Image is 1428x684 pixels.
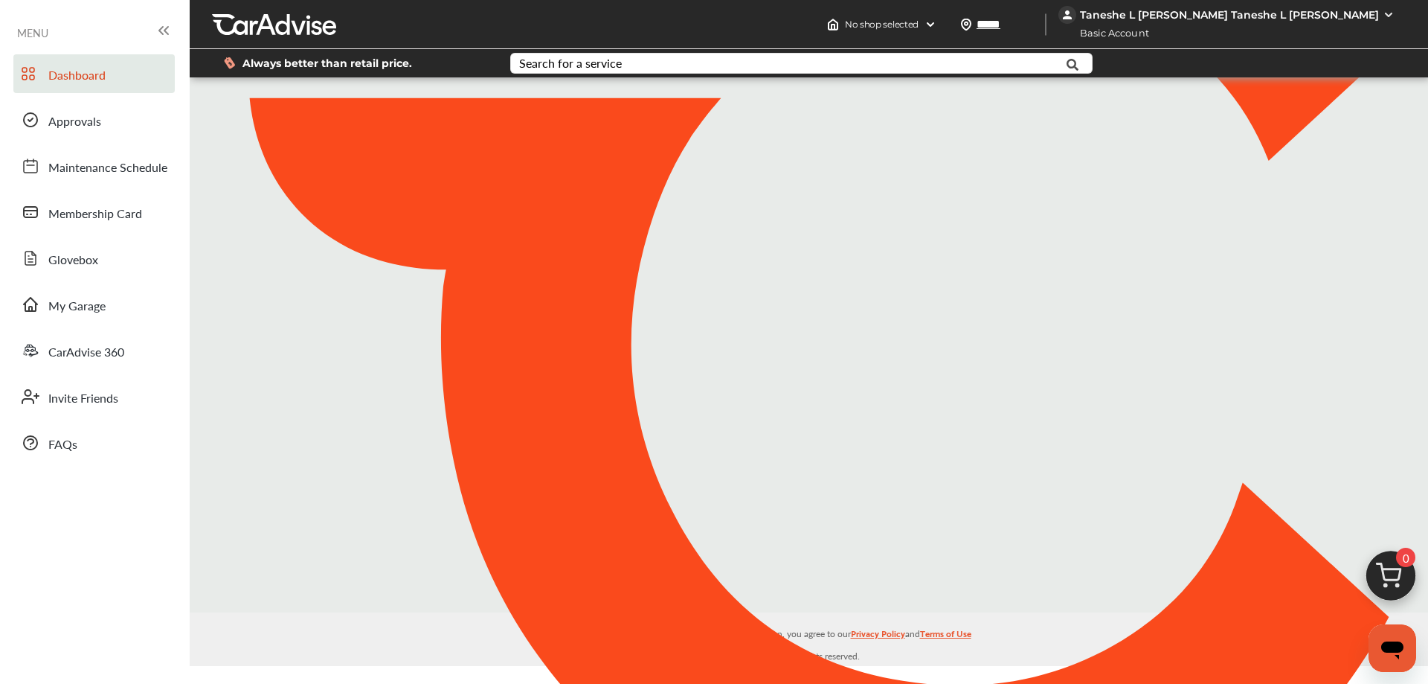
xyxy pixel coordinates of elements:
[827,19,839,31] img: header-home-logo.8d720a4f.svg
[13,147,175,185] a: Maintenance Schedule
[48,251,98,270] span: Glovebox
[48,389,118,409] span: Invite Friends
[48,343,124,362] span: CarAdvise 360
[13,331,175,370] a: CarAdvise 360
[48,66,106,86] span: Dashboard
[48,205,142,224] span: Membership Card
[13,239,175,278] a: Glovebox
[1060,25,1160,41] span: Basic Account
[1080,8,1379,22] div: Taneshe L [PERSON_NAME] Taneshe L [PERSON_NAME]
[1355,544,1427,616] img: cart_icon.3d0951e8.svg
[1368,624,1416,672] iframe: Button to launch messaging window
[190,625,1428,641] p: By using the CarAdvise application, you agree to our and
[1396,548,1415,567] span: 0
[960,19,972,31] img: location_vector.a44bc228.svg
[48,159,167,178] span: Maintenance Schedule
[13,100,175,139] a: Approvals
[13,193,175,231] a: Membership Card
[1045,13,1046,36] img: header-divider.bc55588e.svg
[190,613,1428,666] div: © 2025 All rights reserved.
[48,297,106,316] span: My Garage
[924,19,936,31] img: header-down-arrow.9dd2ce7d.svg
[1383,9,1395,21] img: WGsFRI8htEPBVLJbROoPRyZpYNWhNONpIPPETTm6eUC0GeLEiAAAAAElFTkSuQmCC
[242,58,412,68] span: Always better than retail price.
[48,435,77,455] span: FAQs
[48,112,101,132] span: Approvals
[768,310,840,374] img: CA_CheckIcon.cf4f08d4.svg
[17,27,48,39] span: MENU
[13,423,175,462] a: FAQs
[13,54,175,93] a: Dashboard
[13,285,175,324] a: My Garage
[224,57,235,69] img: dollor_label_vector.a70140d1.svg
[13,377,175,416] a: Invite Friends
[519,57,622,69] div: Search for a service
[1058,6,1076,24] img: jVpblrzwTbfkPYzPPzSLxeg0AAAAASUVORK5CYII=
[845,19,919,31] span: No shop selected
